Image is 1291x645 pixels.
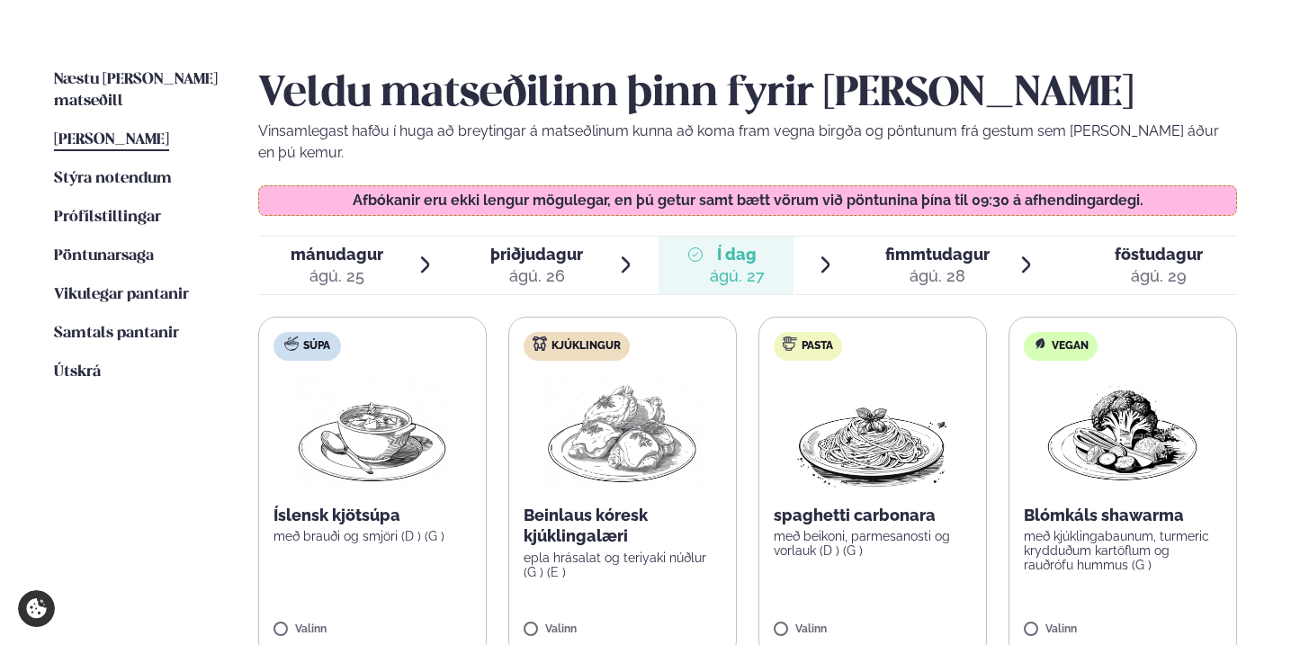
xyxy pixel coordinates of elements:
p: Íslensk kjötsúpa [273,505,471,526]
p: með kjúklingabaunum, turmeric krydduðum kartöflum og rauðrófu hummus (G ) [1024,529,1222,572]
span: Súpa [303,339,330,354]
p: Blómkáls shawarma [1024,505,1222,526]
span: Pasta [802,339,833,354]
a: Útskrá [54,362,101,383]
img: soup.svg [284,336,299,351]
a: Prófílstillingar [54,207,161,228]
p: Afbókanir eru ekki lengur mögulegar, en þú getur samt bætt vörum við pöntunina þína til 09:30 á a... [276,193,1218,208]
img: Soup.png [293,375,452,490]
span: mánudagur [291,245,383,264]
p: með brauði og smjöri (D ) (G ) [273,529,471,543]
span: Næstu [PERSON_NAME] matseðill [54,72,218,109]
p: spaghetti carbonara [774,505,972,526]
img: Spagetti.png [793,375,952,490]
span: [PERSON_NAME] [54,132,169,148]
img: Vegan.png [1044,375,1202,490]
a: Cookie settings [18,590,55,627]
span: Prófílstillingar [54,210,161,225]
p: með beikoni, parmesanosti og vorlauk (D ) (G ) [774,529,972,558]
p: epla hrásalat og teriyaki núðlur (G ) (E ) [524,551,722,579]
img: Chicken-thighs.png [543,375,702,490]
span: Stýra notendum [54,171,172,186]
span: Pöntunarsaga [54,248,154,264]
span: Vikulegar pantanir [54,287,189,302]
a: Næstu [PERSON_NAME] matseðill [54,69,222,112]
div: ágú. 26 [490,265,583,287]
span: Samtals pantanir [54,326,179,341]
span: föstudagur [1115,245,1203,264]
h2: Veldu matseðilinn þinn fyrir [PERSON_NAME] [258,69,1238,120]
div: ágú. 25 [291,265,383,287]
span: Vegan [1052,339,1089,354]
p: Beinlaus kóresk kjúklingalæri [524,505,722,548]
span: Útskrá [54,364,101,380]
img: chicken.svg [533,336,547,351]
div: ágú. 27 [710,265,765,287]
img: pasta.svg [783,336,797,351]
span: fimmtudagur [885,245,990,264]
p: Vinsamlegast hafðu í huga að breytingar á matseðlinum kunna að koma fram vegna birgða og pöntunum... [258,121,1238,164]
span: Í dag [710,244,765,265]
a: Stýra notendum [54,168,172,190]
a: [PERSON_NAME] [54,130,169,151]
span: Kjúklingur [551,339,621,354]
img: Vegan.svg [1033,336,1047,351]
a: Samtals pantanir [54,323,179,345]
a: Vikulegar pantanir [54,284,189,306]
div: ágú. 28 [885,265,990,287]
div: ágú. 29 [1115,265,1203,287]
span: þriðjudagur [490,245,583,264]
a: Pöntunarsaga [54,246,154,267]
